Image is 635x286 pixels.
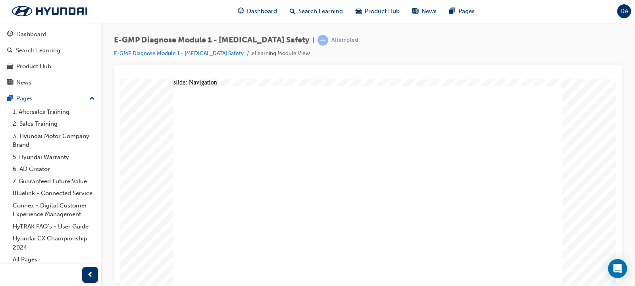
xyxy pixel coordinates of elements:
a: 1. Aftersales Training [10,106,98,118]
span: guage-icon [7,31,13,38]
img: Trak [4,3,95,19]
div: Search Learning [16,46,60,55]
a: guage-iconDashboard [231,3,283,19]
a: car-iconProduct Hub [349,3,406,19]
span: Dashboard [247,7,277,16]
a: Bluelink - Connected Service [10,187,98,200]
a: 2. Sales Training [10,118,98,130]
a: Hyundai CX Championship 2024 [10,232,98,253]
a: Search Learning [3,43,98,58]
a: E-GMP Diagnose Module 1 - [MEDICAL_DATA] Safety [114,50,244,57]
span: prev-icon [87,270,93,280]
span: News [421,7,437,16]
span: pages-icon [449,6,455,16]
div: Attempted [331,36,358,44]
div: Pages [16,94,33,103]
a: 5. Hyundai Warranty [10,151,98,163]
button: Pages [3,91,98,106]
a: pages-iconPages [443,3,481,19]
div: News [16,78,31,87]
a: search-iconSearch Learning [283,3,349,19]
span: Pages [458,7,475,16]
span: car-icon [356,6,362,16]
span: up-icon [89,94,95,104]
div: Open Intercom Messenger [608,259,627,278]
span: car-icon [7,63,13,70]
a: 3. Hyundai Motor Company Brand [10,130,98,151]
div: Product Hub [16,62,51,71]
span: | [313,36,314,45]
a: Dashboard [3,27,98,42]
span: learningRecordVerb_ATTEMPT-icon [317,35,328,46]
span: pages-icon [7,95,13,102]
li: eLearning Module View [252,49,310,58]
button: DashboardSearch LearningProduct HubNews [3,25,98,91]
span: DA [620,7,628,16]
div: Dashboard [16,30,46,39]
a: Product Hub [3,59,98,74]
button: DA [617,4,631,18]
a: news-iconNews [406,3,443,19]
a: 6. AD Creator [10,163,98,175]
span: news-icon [412,6,418,16]
span: E-GMP Diagnose Module 1 - [MEDICAL_DATA] Safety [114,36,310,45]
span: search-icon [7,47,13,54]
span: search-icon [290,6,295,16]
span: Product Hub [365,7,400,16]
span: news-icon [7,79,13,86]
span: Search Learning [298,7,343,16]
a: HyTRAK FAQ's - User Guide [10,221,98,233]
a: News [3,75,98,90]
a: 7. Guaranteed Future Value [10,175,98,188]
a: All Pages [10,253,98,266]
a: Connex - Digital Customer Experience Management [10,200,98,221]
span: guage-icon [238,6,244,16]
